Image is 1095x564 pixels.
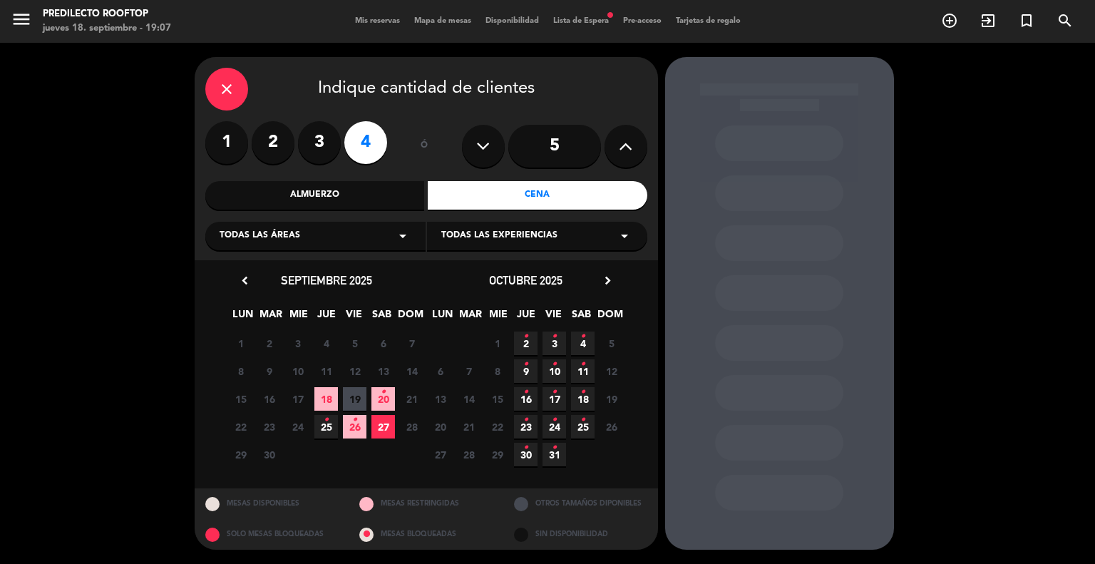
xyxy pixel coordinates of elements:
span: Mis reservas [348,17,407,25]
span: SAB [570,306,593,329]
span: DOM [398,306,421,329]
span: 3 [543,332,566,355]
span: 1 [229,332,252,355]
i: • [552,436,557,459]
span: Mapa de mesas [407,17,478,25]
span: DOM [597,306,621,329]
span: 16 [257,387,281,411]
label: 1 [205,121,248,164]
span: Disponibilidad [478,17,546,25]
label: 4 [344,121,387,164]
span: 26 [600,415,623,439]
div: Cena [428,181,647,210]
span: VIE [542,306,565,329]
span: 31 [543,443,566,466]
i: • [552,409,557,431]
span: 17 [543,387,566,411]
i: • [523,436,528,459]
i: • [552,325,557,348]
span: 16 [514,387,538,411]
div: MESAS RESTRINGIDAS [349,488,503,519]
span: 22 [229,415,252,439]
i: arrow_drop_down [394,227,411,245]
i: • [580,353,585,376]
span: 10 [543,359,566,383]
i: chevron_right [600,273,615,288]
div: MESAS BLOQUEADAS [349,519,503,550]
span: 30 [257,443,281,466]
span: 15 [229,387,252,411]
span: 23 [257,415,281,439]
span: 26 [343,415,366,439]
span: JUE [514,306,538,329]
span: 20 [371,387,395,411]
span: 4 [314,332,338,355]
div: SIN DISPONIBILIDAD [503,519,658,550]
i: • [580,325,585,348]
div: Predilecto Rooftop [43,7,171,21]
span: 22 [485,415,509,439]
span: 12 [600,359,623,383]
span: 6 [371,332,395,355]
span: 2 [514,332,538,355]
label: 3 [298,121,341,164]
span: 8 [485,359,509,383]
span: SAB [370,306,394,329]
span: 25 [571,415,595,439]
div: SOLO MESAS BLOQUEADAS [195,519,349,550]
span: Lista de Espera [546,17,616,25]
span: JUE [314,306,338,329]
i: • [523,409,528,431]
span: 21 [400,387,423,411]
span: 13 [428,387,452,411]
span: septiembre 2025 [281,273,372,287]
span: 19 [600,387,623,411]
span: 10 [286,359,309,383]
i: • [552,381,557,404]
i: • [324,409,329,431]
span: 9 [514,359,538,383]
span: 7 [457,359,480,383]
span: 18 [571,387,595,411]
span: 20 [428,415,452,439]
span: 28 [457,443,480,466]
span: 21 [457,415,480,439]
span: 18 [314,387,338,411]
i: • [552,353,557,376]
div: ó [401,121,448,171]
span: MAR [458,306,482,329]
span: Pre-acceso [616,17,669,25]
div: Indique cantidad de clientes [205,68,647,111]
span: 1 [485,332,509,355]
i: • [523,325,528,348]
span: 15 [485,387,509,411]
span: 24 [543,415,566,439]
span: 24 [286,415,309,439]
span: 23 [514,415,538,439]
i: exit_to_app [980,12,997,29]
div: jueves 18. septiembre - 19:07 [43,21,171,36]
span: 28 [400,415,423,439]
span: 30 [514,443,538,466]
i: • [580,409,585,431]
span: 27 [371,415,395,439]
span: MIE [287,306,310,329]
span: fiber_manual_record [606,11,615,19]
i: arrow_drop_down [616,227,633,245]
div: Almuerzo [205,181,425,210]
i: chevron_left [237,273,252,288]
span: VIE [342,306,366,329]
span: 12 [343,359,366,383]
span: 9 [257,359,281,383]
span: 27 [428,443,452,466]
span: 29 [485,443,509,466]
i: close [218,81,235,98]
span: 14 [400,359,423,383]
span: 5 [343,332,366,355]
span: octubre 2025 [489,273,562,287]
i: • [381,381,386,404]
span: 29 [229,443,252,466]
i: turned_in_not [1018,12,1035,29]
i: • [523,381,528,404]
span: LUN [431,306,454,329]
